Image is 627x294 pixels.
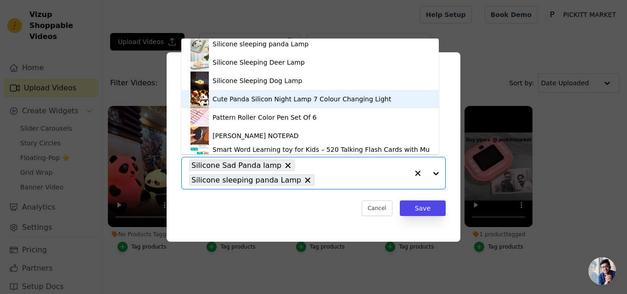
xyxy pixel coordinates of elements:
[400,200,446,216] button: Save
[213,94,391,104] div: Cute Panda Silicon Night Lamp 7 Colour Changing Light
[190,90,209,108] img: product thumbnail
[213,39,308,49] div: Silicone sleeping panda Lamp
[213,145,430,163] div: Smart Word Learning toy for Kids – 520 Talking Flash Cards with Music & Fun Learning
[213,113,317,122] div: Pattern Roller Color Pen Set Of 6
[190,35,209,53] img: product thumbnail
[190,108,209,127] img: product thumbnail
[213,76,302,85] div: Silicone Sleeping Dog Lamp
[190,145,209,163] img: product thumbnail
[362,200,392,216] button: Cancel
[190,53,209,72] img: product thumbnail
[191,160,281,171] span: Silicone Sad Panda lamp
[190,127,209,145] img: product thumbnail
[213,131,299,140] div: [PERSON_NAME] NOTEPAD
[190,72,209,90] img: product thumbnail
[191,174,301,186] span: Silicone sleeping panda Lamp
[213,58,305,67] div: Silicone Sleeping Deer Lamp
[588,257,616,285] a: Open chat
